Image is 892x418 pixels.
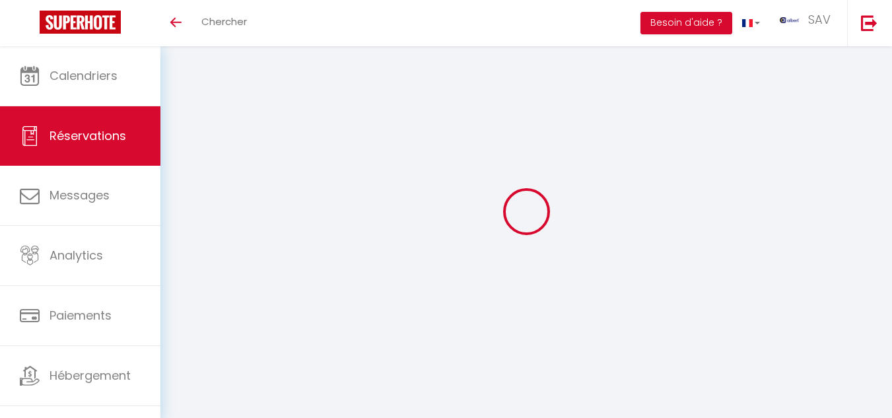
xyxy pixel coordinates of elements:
[780,17,800,23] img: ...
[808,11,831,28] span: SAV
[50,247,103,263] span: Analytics
[50,187,110,203] span: Messages
[640,12,732,34] button: Besoin d'aide ?
[201,15,247,28] span: Chercher
[861,15,877,31] img: logout
[50,367,131,384] span: Hébergement
[50,307,112,324] span: Paiements
[50,67,118,84] span: Calendriers
[40,11,121,34] img: Super Booking
[50,127,126,144] span: Réservations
